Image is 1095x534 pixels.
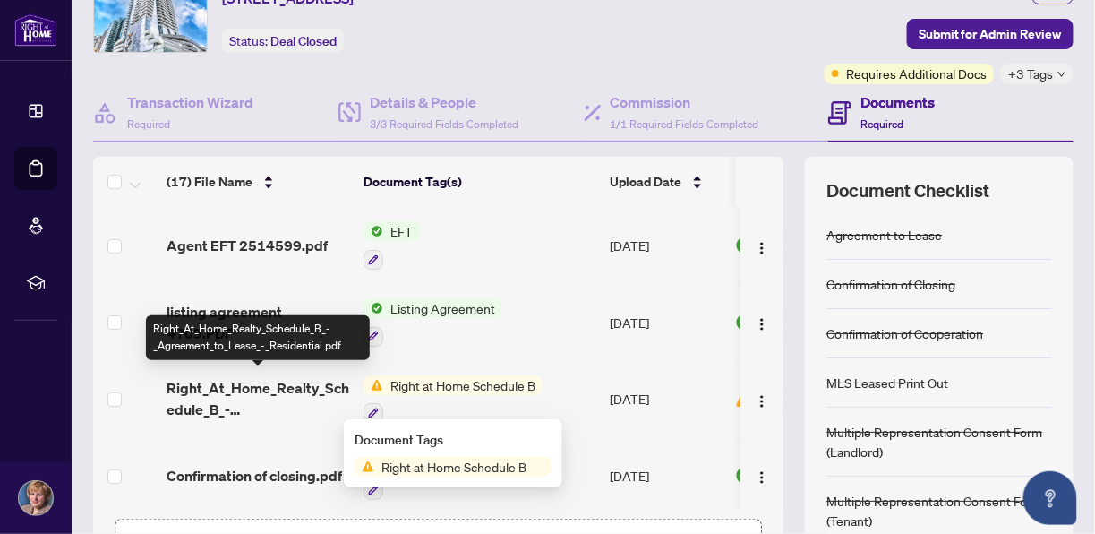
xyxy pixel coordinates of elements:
span: Document Checklist [826,178,989,203]
img: Logo [755,317,769,332]
button: Open asap [1023,471,1077,525]
td: [DATE] [603,361,728,438]
img: Logo [755,241,769,255]
span: Right_At_Home_Realty_Schedule_B_-_Agreement_to_Lease_-_Residential.pdf [167,377,349,420]
button: Logo [748,308,776,337]
img: Document Status [735,466,755,486]
img: Document Status [735,389,755,409]
span: Agent EFT 2514599.pdf [167,235,328,256]
img: Document Status [735,313,755,332]
h4: Transaction Wizard [127,91,253,113]
span: Submit for Admin Review [919,20,1062,48]
img: Document Status [735,236,755,255]
div: Confirmation of Closing [826,274,955,294]
button: Logo [748,461,776,490]
td: [DATE] [603,207,728,284]
img: Status Icon [355,457,374,477]
div: MLS Leased Print Out [826,373,948,392]
img: Status Icon [364,298,383,318]
span: EFT [383,221,420,241]
button: Submit for Admin Review [907,19,1074,49]
span: Requires Additional Docs [846,64,987,83]
div: Multiple Representation Consent Form (Landlord) [826,422,1052,461]
th: Status [728,157,880,207]
img: Profile Icon [19,481,53,515]
button: Logo [748,231,776,260]
img: Logo [755,470,769,485]
div: Document Tags [355,430,552,450]
button: Status IconListing Agreement [364,298,502,347]
span: Deal Closed [270,33,337,49]
img: logo [14,13,57,47]
h4: Documents [860,91,935,113]
button: Status IconEFT [364,221,420,270]
th: Upload Date [603,157,728,207]
span: Right at Home Schedule B [374,457,534,477]
th: (17) File Name [159,157,356,207]
div: Confirmation of Cooperation [826,323,983,343]
div: Right_At_Home_Realty_Schedule_B_-_Agreement_to_Lease_-_Residential.pdf [146,315,370,360]
td: [DATE] [603,437,728,514]
span: listing agreement 4709.PDF [167,301,349,344]
span: (17) File Name [167,172,252,192]
span: 3/3 Required Fields Completed [370,117,518,131]
button: Logo [748,384,776,413]
span: Confirmation of closing.pdf [167,465,342,487]
td: [DATE] [603,284,728,361]
div: Agreement to Lease [826,225,942,245]
span: Upload Date [610,172,681,192]
span: down [1057,70,1066,79]
img: Status Icon [364,375,383,395]
div: Status: [222,29,344,53]
span: +3 Tags [1008,64,1054,84]
div: Multiple Representation Consent Form (Tenant) [826,491,1052,530]
button: Status IconRight at Home Schedule B [364,375,543,424]
span: 1/1 Required Fields Completed [611,117,759,131]
span: Required [860,117,903,131]
h4: Details & People [370,91,518,113]
h4: Commission [611,91,759,113]
img: Logo [755,394,769,409]
span: Right at Home Schedule B [383,375,543,395]
span: Required [127,117,170,131]
img: Status Icon [364,221,383,241]
th: Document Tag(s) [356,157,603,207]
span: Listing Agreement [383,298,502,318]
